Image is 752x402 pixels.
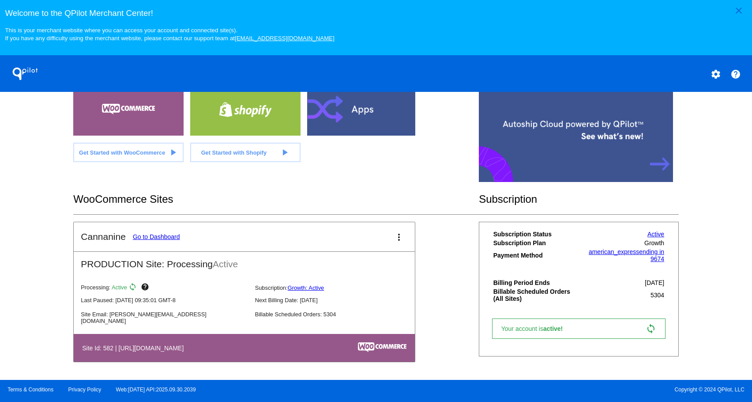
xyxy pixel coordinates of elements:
[8,65,43,83] h1: QPilot
[81,311,248,324] p: Site Email: [PERSON_NAME][EMAIL_ADDRESS][DOMAIN_NAME]
[394,232,404,243] mat-icon: more_vert
[288,284,324,291] a: Growth: Active
[733,5,744,16] mat-icon: close
[279,147,290,158] mat-icon: play_arrow
[358,342,406,352] img: c53aa0e5-ae75-48aa-9bee-956650975ee5
[255,311,422,318] p: Billable Scheduled Orders: 5304
[168,147,178,158] mat-icon: play_arrow
[493,288,579,303] th: Billable Scheduled Orders (All Sites)
[82,345,188,352] h4: Site Id: 582 | [URL][DOMAIN_NAME]
[645,279,664,286] span: [DATE]
[74,252,415,269] h2: PRODUCTION Site: Processing
[730,69,741,80] mat-icon: help
[81,231,126,242] h2: Cannanine
[201,149,267,156] span: Get Started with Shopify
[644,239,664,247] span: Growth
[213,259,238,269] span: Active
[493,230,579,238] th: Subscription Status
[646,323,656,334] mat-icon: sync
[112,284,127,291] span: Active
[5,27,334,42] small: This is your merchant website where you can access your account and connected site(s). If you hav...
[493,279,579,287] th: Billing Period Ends
[73,143,184,162] a: Get Started with WooCommerce
[543,325,567,332] span: active!
[647,231,664,238] a: Active
[5,8,747,18] h3: Welcome to the QPilot Merchant Center!
[73,193,479,205] h2: WooCommerce Sites
[68,387,102,393] a: Privacy Policy
[479,193,679,205] h2: Subscription
[79,149,165,156] span: Get Started with WooCommerce
[501,325,572,332] span: Your account is
[128,283,139,293] mat-icon: sync
[589,248,639,255] span: american_express
[235,35,335,42] a: [EMAIL_ADDRESS][DOMAIN_NAME]
[133,233,180,240] a: Go to Dashboard
[190,143,301,162] a: Get Started with Shopify
[141,283,151,293] mat-icon: help
[81,297,248,303] p: Last Paused: [DATE] 09:35:01 GMT-8
[116,387,196,393] a: Web:[DATE] API:2025.09.30.2039
[492,319,666,339] a: Your account isactive! sync
[493,239,579,247] th: Subscription Plan
[589,248,664,262] a: american_expressending in 9674
[711,69,721,80] mat-icon: settings
[255,297,422,303] p: Next Billing Date: [DATE]
[384,387,744,393] span: Copyright © 2024 QPilot, LLC
[650,292,664,299] span: 5304
[81,283,248,293] p: Processing:
[255,284,422,291] p: Subscription:
[8,387,53,393] a: Terms & Conditions
[493,248,579,263] th: Payment Method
